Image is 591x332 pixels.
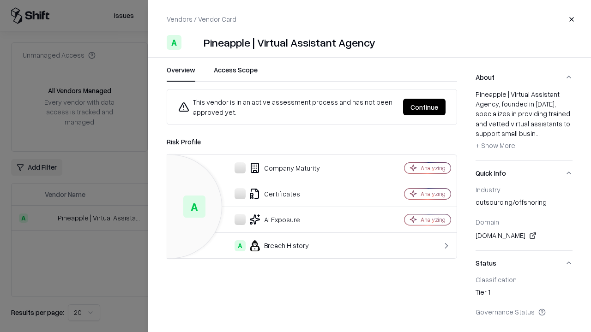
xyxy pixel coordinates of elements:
span: + Show More [476,141,515,149]
div: [DOMAIN_NAME] [476,230,573,241]
div: outsourcing/offshoring [476,197,573,210]
button: Continue [403,99,446,115]
img: Pineapple | Virtual Assistant Agency [185,35,200,50]
div: Pineapple | Virtual Assistant Agency [204,35,375,50]
div: Analyzing [421,190,446,198]
div: Analyzing [421,216,446,224]
div: AI Exposure [175,214,372,225]
div: Quick Info [476,185,573,250]
div: A [183,196,205,218]
div: A [167,35,181,50]
button: + Show More [476,138,515,153]
div: Classification [476,275,573,284]
div: Domain [476,218,573,226]
div: Breach History [175,240,372,251]
div: This vendor is in an active assessment process and has not been approved yet. [178,97,396,117]
div: A [235,240,246,251]
button: Access Scope [214,65,258,82]
div: Pineapple | Virtual Assistant Agency, founded in [DATE], specializes in providing trained and vet... [476,89,573,153]
button: Status [476,251,573,275]
button: Overview [167,65,195,82]
button: Quick Info [476,161,573,185]
div: Company Maturity [175,162,372,173]
p: Vendors / Vendor Card [167,14,236,24]
span: ... [536,129,540,137]
div: Analyzing [421,164,446,172]
button: About [476,65,573,89]
div: Industry [476,185,573,194]
div: Tier 1 [476,287,573,300]
div: Governance Status [476,308,573,316]
div: Risk Profile [167,136,457,147]
div: Certificates [175,188,372,199]
div: About [476,89,573,160]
